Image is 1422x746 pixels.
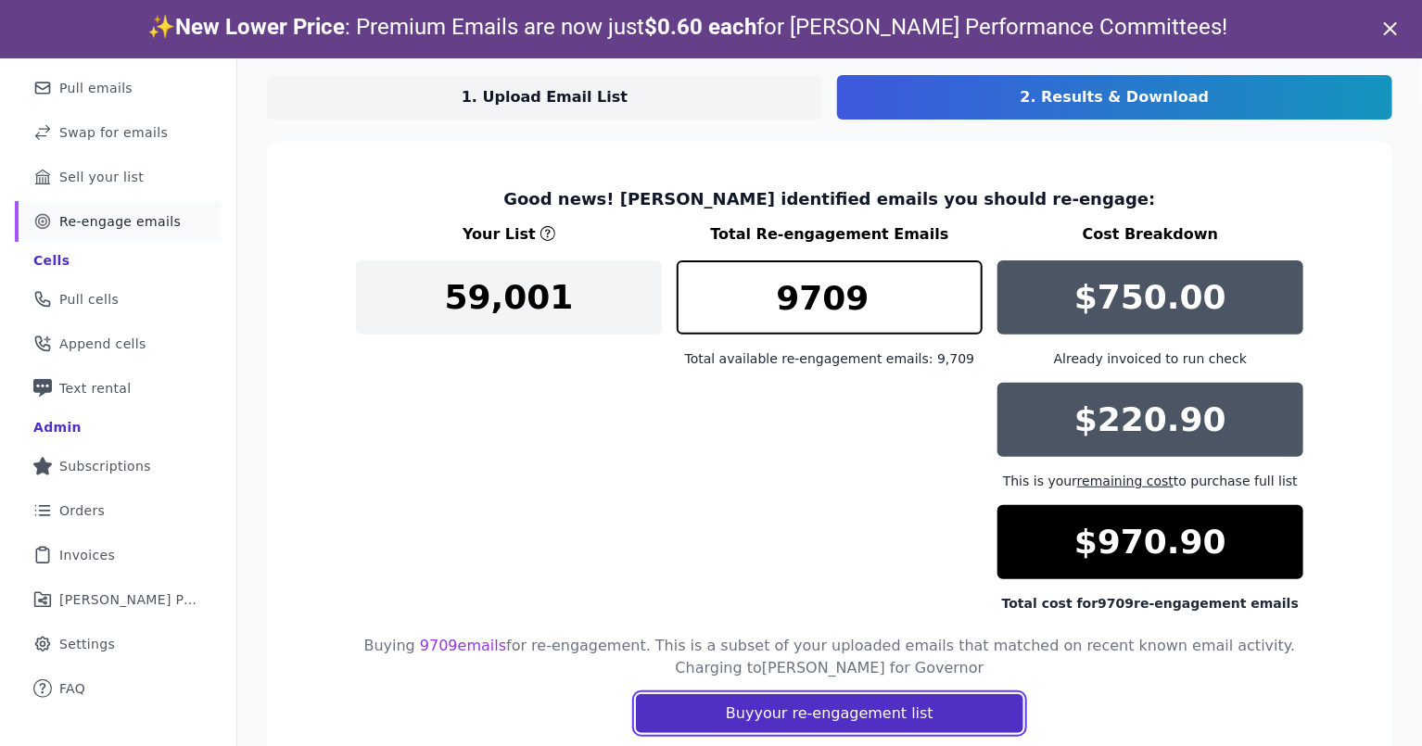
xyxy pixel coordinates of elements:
[1074,524,1226,561] p: $970.90
[15,579,222,620] a: [PERSON_NAME] Performance
[997,472,1303,490] div: This is your to purchase full list
[33,418,82,436] div: Admin
[59,123,168,142] span: Swap for emails
[15,535,222,575] a: Invoices
[475,186,1186,212] p: Good news! [PERSON_NAME] identified emails you should re-engage:
[15,112,222,153] a: Swap for emails
[15,368,222,409] a: Text rental
[33,251,70,270] div: Cells
[59,379,132,398] span: Text rental
[59,546,115,564] span: Invoices
[59,212,181,231] span: Re-engage emails
[445,279,574,316] p: 59,001
[59,679,85,698] span: FAQ
[356,635,1303,679] h4: Buying for re-engagement. This is a subset of your uploaded emails that matched on recent known e...
[15,668,222,709] a: FAQ
[15,157,222,197] a: Sell your list
[15,624,222,664] a: Settings
[59,635,115,653] span: Settings
[15,201,222,242] a: Re-engage emails
[59,457,151,475] span: Subscriptions
[1074,279,1226,316] p: $750.00
[59,79,133,97] span: Pull emails
[677,349,983,368] div: Total available re-engagement emails: 9,709
[997,349,1303,368] div: Already invoiced to run check
[59,335,146,353] span: Append cells
[15,446,222,487] a: Subscriptions
[15,490,222,531] a: Orders
[837,75,1392,120] a: 2. Results & Download
[463,223,536,246] h3: Your List
[267,75,822,120] a: 1. Upload Email List
[997,594,1303,613] div: Total cost for 9709 re-engagement emails
[15,323,222,364] a: Append cells
[15,68,222,108] a: Pull emails
[1074,401,1226,438] p: $220.90
[636,694,1023,733] button: Buyyour re-engagement list
[59,168,144,186] span: Sell your list
[420,637,506,654] span: 9709 emails
[59,501,105,520] span: Orders
[15,279,222,320] a: Pull cells
[462,86,628,108] p: 1. Upload Email List
[59,590,199,609] span: [PERSON_NAME] Performance
[677,223,983,246] h3: Total Re-engagement Emails
[1077,474,1174,488] span: remaining cost
[1021,86,1210,108] p: 2. Results & Download
[997,223,1303,246] h3: Cost Breakdown
[59,290,119,309] span: Pull cells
